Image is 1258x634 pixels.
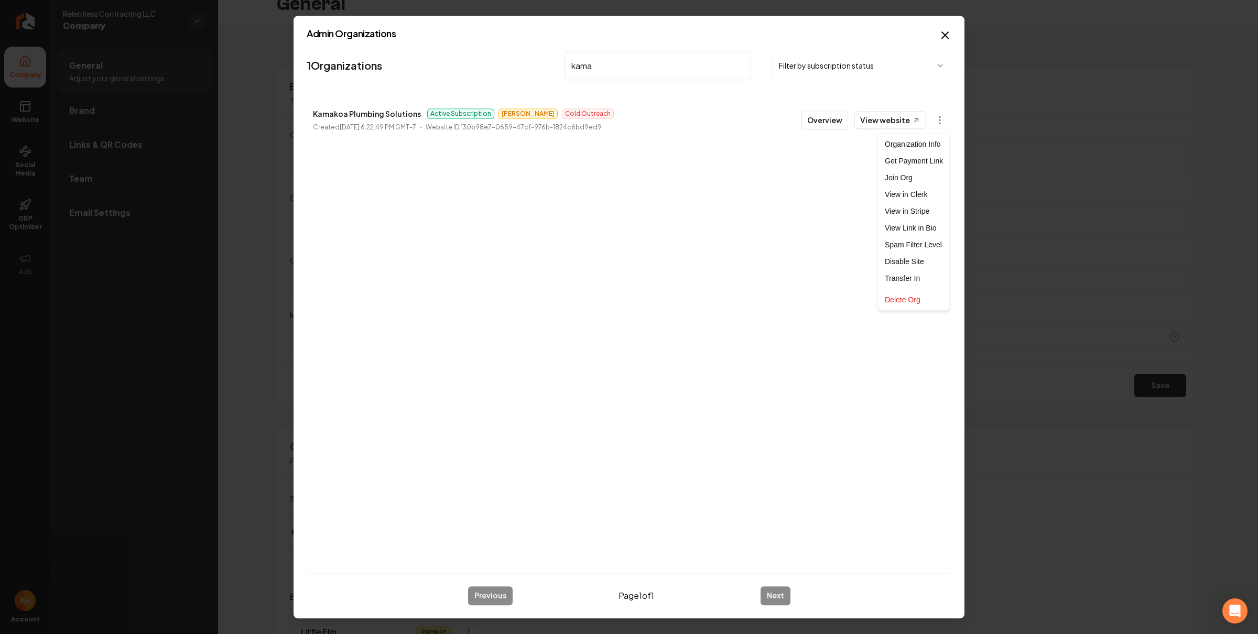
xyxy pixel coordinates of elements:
div: Organization Info [881,136,947,152]
a: View Link in Bio [881,220,947,236]
a: View in Stripe [881,203,947,220]
a: View in Clerk [881,186,947,203]
div: Join Org [881,169,947,186]
div: Transfer In [881,270,947,287]
div: Get Payment Link [881,152,947,169]
div: Delete Org [881,291,947,308]
div: Spam Filter Level [881,236,947,253]
div: Disable Site [881,253,947,270]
